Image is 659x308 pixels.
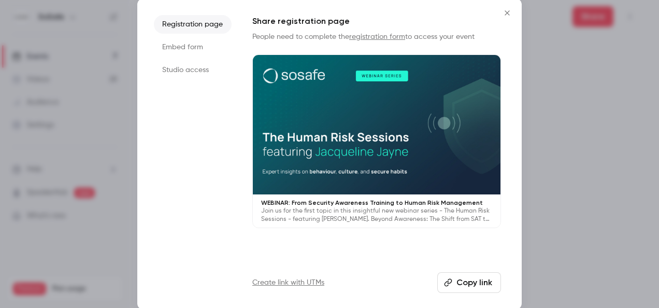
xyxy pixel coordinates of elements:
[349,33,405,40] a: registration form
[252,32,501,42] p: People need to complete the to access your event
[261,199,492,207] p: WEBINAR: From Security Awareness Training to Human Risk Management
[261,207,492,223] p: Join us for the first topic in this insightful new webinar series - The Human Risk Sessions - fea...
[252,15,501,27] h1: Share registration page
[252,54,501,228] a: WEBINAR: From Security Awareness Training to Human Risk ManagementJoin us for the first topic in ...
[154,61,232,79] li: Studio access
[154,38,232,57] li: Embed form
[252,277,324,288] a: Create link with UTMs
[437,272,501,293] button: Copy link
[497,3,518,23] button: Close
[154,15,232,34] li: Registration page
